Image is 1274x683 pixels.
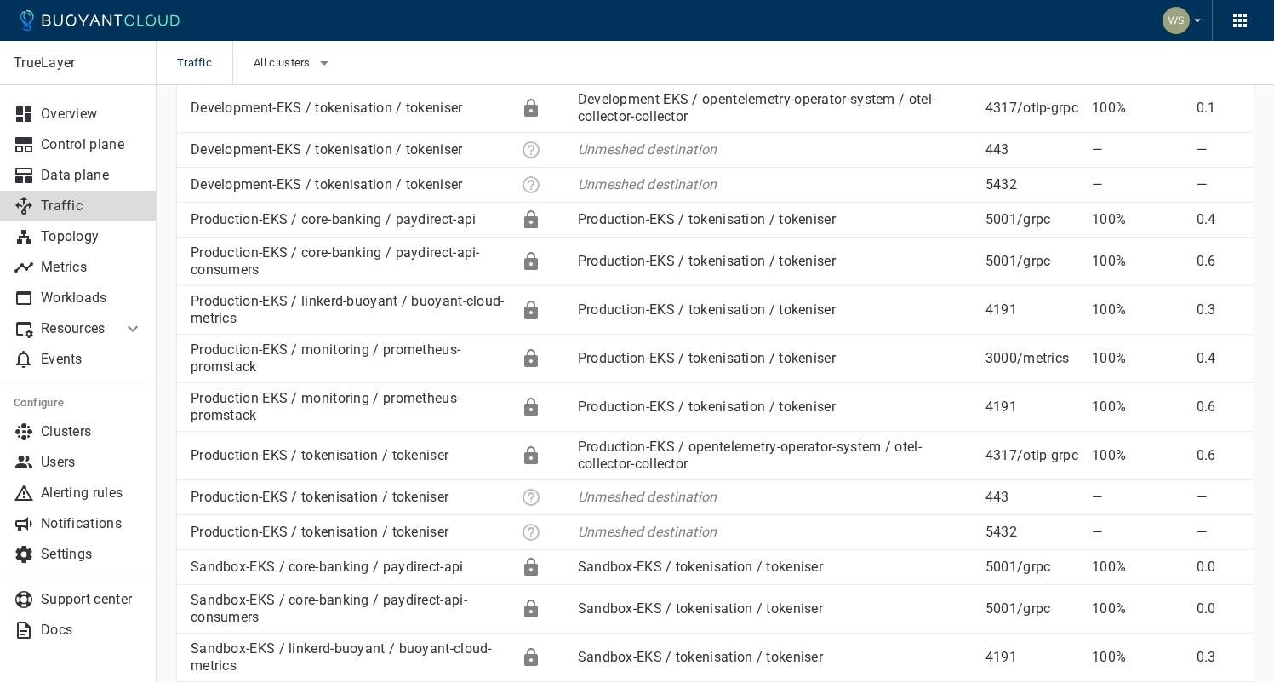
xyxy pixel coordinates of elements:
a: Production-EKS / tokenisation / tokeniser [191,447,448,463]
p: 100% [1092,301,1183,319]
p: — [1092,141,1183,158]
p: Unmeshed destination [578,141,972,158]
p: 4191 [985,649,1078,666]
p: 0.6 [1197,253,1240,270]
p: 100% [1092,211,1183,228]
span: All clusters [254,56,314,70]
p: 0.3 [1197,301,1240,319]
p: 0.4 [1197,350,1240,367]
a: Production-EKS / opentelemetry-operator-system / otel-collector-collector [578,439,922,472]
a: Development-EKS / tokenisation / tokeniser [191,141,463,158]
a: Development-EKS / opentelemetry-operator-system / otel-collector-collector [578,91,936,124]
p: Control plane [41,136,143,153]
p: Unmeshed destination [578,489,972,506]
p: Support center [41,591,143,608]
p: 4191 [985,301,1078,319]
div: Unknown [521,522,541,542]
p: 5001 / grpc [985,253,1078,270]
a: Production-EKS / core-banking / paydirect-api-consumers [191,244,480,278]
a: Production-EKS / core-banking / paydirect-api [191,211,477,227]
p: Docs [41,622,143,639]
p: — [1197,524,1240,541]
p: 5001 / grpc [985,559,1078,576]
p: 4191 [985,399,1078,416]
a: Production-EKS / linkerd-buoyant / buoyant-cloud-metrics [191,293,505,326]
p: 100% [1092,253,1183,270]
p: Overview [41,106,143,123]
p: Traffic [41,198,143,215]
p: Notifications [41,515,143,532]
a: Sandbox-EKS / linkerd-buoyant / buoyant-cloud-metrics [191,640,492,674]
p: Settings [41,546,143,563]
a: Production-EKS / tokenisation / tokeniser [578,350,836,366]
p: 100% [1092,649,1183,666]
p: — [1197,489,1240,506]
div: Unknown [521,175,541,195]
p: — [1197,176,1240,193]
p: — [1197,141,1240,158]
a: Sandbox-EKS / core-banking / paydirect-api [191,559,464,575]
p: Events [41,351,143,368]
p: — [1092,489,1183,506]
a: Production-EKS / tokenisation / tokeniser [191,489,448,505]
p: Unmeshed destination [578,176,972,193]
p: 100% [1092,100,1183,117]
a: Production-EKS / tokenisation / tokeniser [578,301,836,318]
a: Sandbox-EKS / tokenisation / tokeniser [578,649,823,665]
p: 0.4 [1197,211,1240,228]
p: 100% [1092,600,1183,617]
a: Production-EKS / tokenisation / tokeniser [191,524,448,540]
p: Workloads [41,290,143,307]
p: 4317 / otlp-grpc [985,447,1078,464]
a: Production-EKS / monitoring / prometheus-promstack [191,390,460,423]
img: Weichung Shaw [1163,7,1190,34]
p: 3000 / metrics [985,350,1078,367]
p: 5432 [985,524,1078,541]
p: 0.3 [1197,649,1240,666]
p: Unmeshed destination [578,524,972,541]
a: Production-EKS / tokenisation / tokeniser [578,399,836,415]
p: — [1092,524,1183,541]
p: 100% [1092,399,1183,416]
p: 443 [985,489,1078,506]
p: Topology [41,228,143,245]
p: Resources [41,320,109,337]
a: Development-EKS / tokenisation / tokeniser [191,100,463,116]
span: Traffic [177,41,232,85]
a: Sandbox-EKS / core-banking / paydirect-api-consumers [191,592,467,625]
p: 0.0 [1197,600,1240,617]
div: Unknown [521,487,541,508]
a: Sandbox-EKS / tokenisation / tokeniser [578,600,823,617]
h5: Configure [14,396,143,410]
p: 100% [1092,350,1183,367]
p: — [1092,176,1183,193]
p: 100% [1092,447,1183,464]
button: All clusters [254,50,334,76]
a: Production-EKS / tokenisation / tokeniser [578,211,836,227]
p: 5432 [985,176,1078,193]
p: 0.6 [1197,399,1240,416]
p: 5001 / grpc [985,600,1078,617]
p: Users [41,454,143,471]
p: 100% [1092,559,1183,576]
p: 0.6 [1197,447,1240,464]
p: Metrics [41,259,143,276]
p: 0.0 [1197,559,1240,576]
p: Alerting rules [41,485,143,502]
p: 5001 / grpc [985,211,1078,228]
a: Sandbox-EKS / tokenisation / tokeniser [578,559,823,575]
a: Development-EKS / tokenisation / tokeniser [191,176,463,192]
p: 443 [985,141,1078,158]
a: Production-EKS / monitoring / prometheus-promstack [191,341,460,375]
p: Data plane [41,167,143,184]
div: Unknown [521,140,541,160]
a: Production-EKS / tokenisation / tokeniser [578,253,836,269]
p: 0.1 [1197,100,1240,117]
p: Clusters [41,423,143,440]
p: 4317 / otlp-grpc [985,100,1078,117]
p: TrueLayer [14,55,142,72]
